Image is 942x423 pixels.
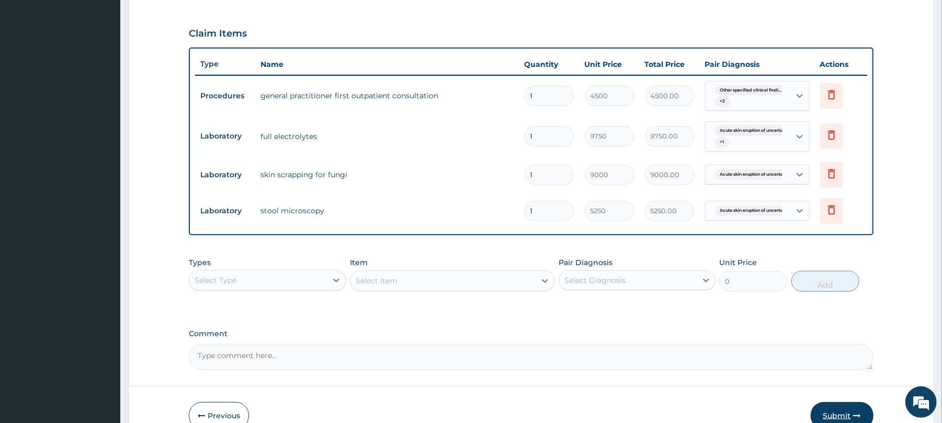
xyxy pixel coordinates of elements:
[195,86,255,106] td: Procedures
[564,275,626,285] div: Select Diagnosis
[54,59,176,72] div: Chat with us now
[350,257,368,268] label: Item
[189,258,211,267] label: Types
[715,137,730,147] span: + 1
[5,285,199,322] textarea: Type your message and hit 'Enter'
[189,329,873,338] label: Comment
[195,201,255,221] td: Laboratory
[61,132,144,237] span: We're online!
[255,126,519,147] td: full electrolytes
[719,257,757,268] label: Unit Price
[255,54,519,75] th: Name
[791,271,860,292] button: Add
[189,28,247,40] h3: Claim Items
[715,169,791,180] span: Acute skin eruption of uncerta...
[715,85,787,96] span: Other specified clinical findi...
[255,85,519,106] td: general practitioner first outpatient consultation
[195,54,255,74] th: Type
[19,52,42,78] img: d_794563401_company_1708531726252_794563401
[195,127,255,146] td: Laboratory
[715,205,791,216] span: Acute skin eruption of uncerta...
[715,125,791,136] span: Acute skin eruption of uncerta...
[700,54,815,75] th: Pair Diagnosis
[172,5,197,30] div: Minimize live chat window
[255,200,519,221] td: stool microscopy
[519,54,580,75] th: Quantity
[640,54,700,75] th: Total Price
[195,165,255,185] td: Laboratory
[580,54,640,75] th: Unit Price
[559,257,612,268] label: Pair Diagnosis
[815,54,867,75] th: Actions
[715,96,731,107] span: + 2
[195,275,236,285] div: Select Type
[255,164,519,185] td: skin scrapping for fungi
